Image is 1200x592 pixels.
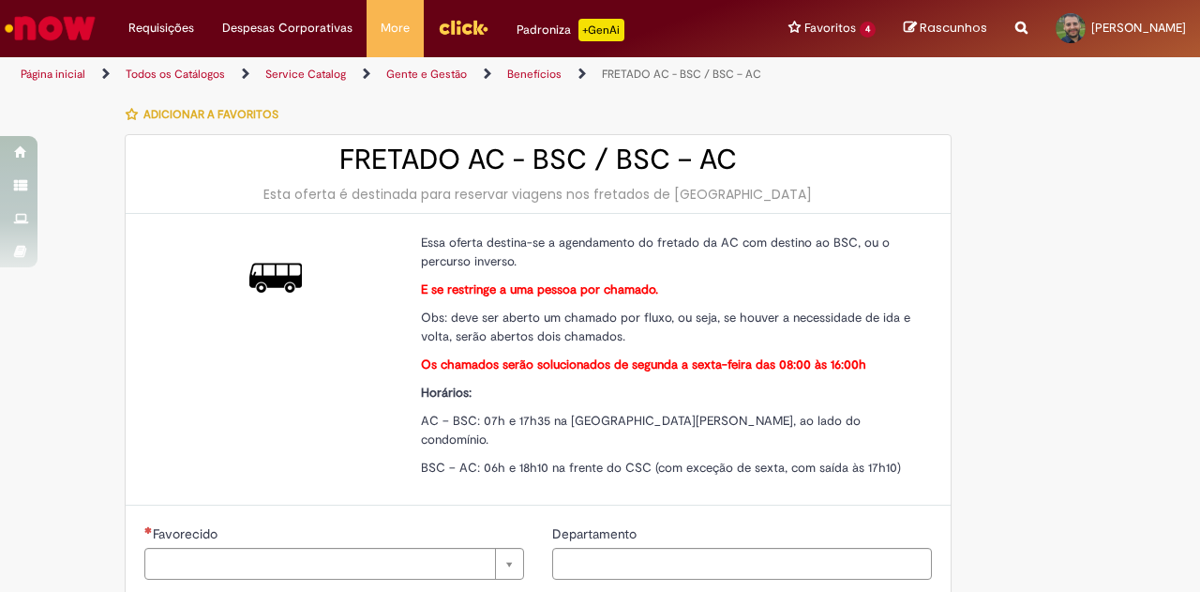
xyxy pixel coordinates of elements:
a: Página inicial [21,67,85,82]
div: Esta oferta é destinada para reservar viagens nos fretados de [GEOGRAPHIC_DATA] [144,185,932,204]
span: Favoritos [804,19,856,38]
span: AC – BSC: 07h e 17h35 na [GEOGRAPHIC_DATA][PERSON_NAME], ao lado do condomínio. [421,413,861,448]
strong: E se restringe a uma pessoa por chamado. [421,281,658,297]
a: Todos os Catálogos [126,67,225,82]
a: Rascunhos [904,20,987,38]
span: Requisições [128,19,194,38]
span: Rascunhos [920,19,987,37]
span: Essa oferta destina-se a agendamento do fretado da AC com destino ao BSC, ou o percurso inverso. [421,235,890,269]
span: Despesas Corporativas [222,19,352,38]
span: [PERSON_NAME] [1091,20,1186,36]
strong: Horários: [421,385,472,401]
span: Necessários [144,526,153,534]
span: More [381,19,410,38]
button: Adicionar a Favoritos [125,95,289,134]
strong: Os chamados serão solucionados de segunda a sexta-feira das 08:00 às 16:00h [421,357,866,372]
a: Limpar campo Favorecido [144,548,524,580]
span: Obs: deve ser aberto um chamado por fluxo, ou seja, se houver a necessidade de ida e volta, serão... [421,310,910,344]
img: ServiceNow [2,9,98,47]
h2: FRETADO AC - BSC / BSC – AC [144,144,932,175]
a: Benefícios [507,67,562,82]
span: Departamento [552,525,640,542]
img: FRETADO AC - BSC / BSC – AC [249,251,302,304]
span: Adicionar a Favoritos [143,107,278,122]
p: +GenAi [578,19,624,41]
img: click_logo_yellow_360x200.png [438,13,488,41]
div: Padroniza [517,19,624,41]
ul: Trilhas de página [14,57,786,92]
span: BSC – AC: 06h e 18h10 na frente do CSC (com exceção de sexta, com saída às 17h10) [421,460,901,476]
span: 4 [860,22,876,38]
input: Departamento [552,548,932,580]
a: Service Catalog [265,67,346,82]
a: FRETADO AC - BSC / BSC – AC [602,67,761,82]
a: Gente e Gestão [386,67,467,82]
span: Necessários - Favorecido [153,525,221,542]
